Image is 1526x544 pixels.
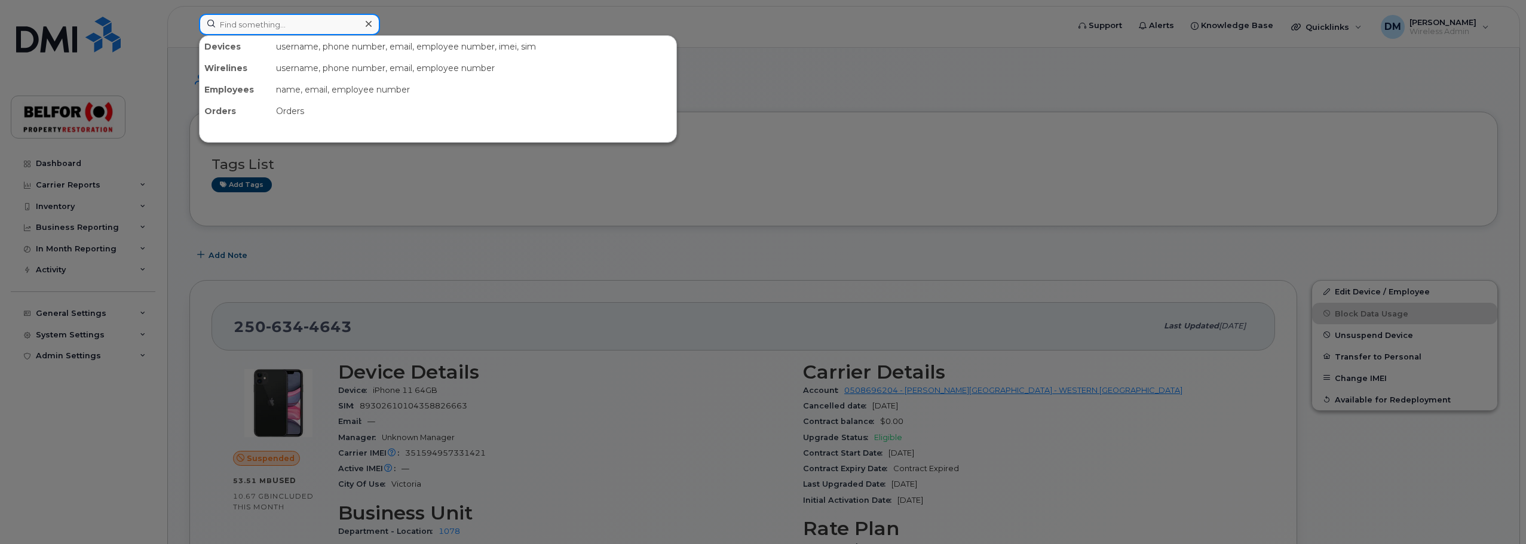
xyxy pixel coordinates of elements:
div: Orders [200,100,271,122]
div: Devices [200,36,271,57]
div: Orders [271,100,676,122]
div: Employees [200,79,271,100]
div: Wirelines [200,57,271,79]
div: username, phone number, email, employee number, imei, sim [271,36,676,57]
div: name, email, employee number [271,79,676,100]
div: username, phone number, email, employee number [271,57,676,79]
